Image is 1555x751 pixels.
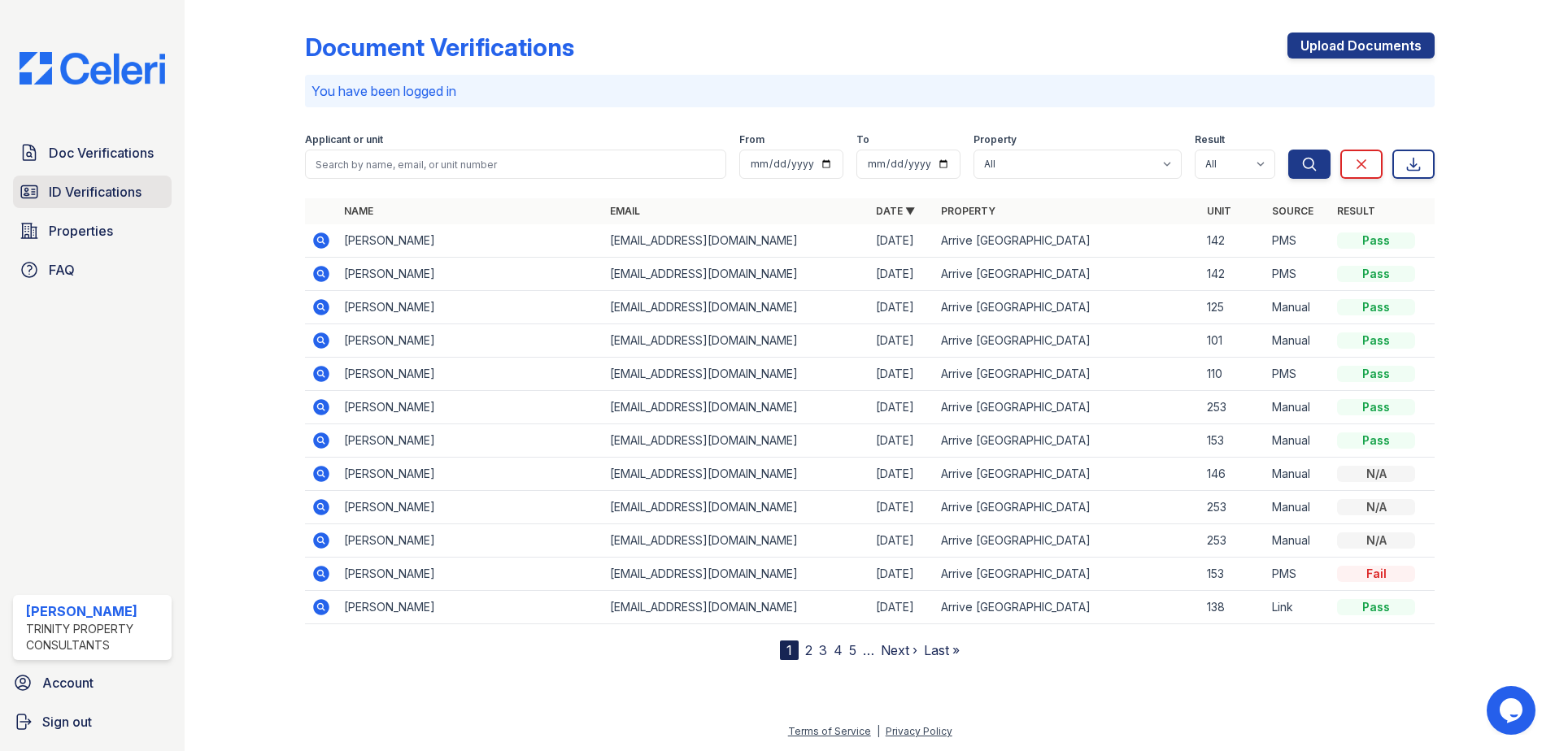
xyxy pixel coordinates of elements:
[338,291,603,324] td: [PERSON_NAME]
[1287,33,1435,59] a: Upload Documents
[26,601,165,621] div: [PERSON_NAME]
[1265,558,1331,591] td: PMS
[13,254,172,286] a: FAQ
[869,491,934,524] td: [DATE]
[603,591,869,624] td: [EMAIL_ADDRESS][DOMAIN_NAME]
[1265,591,1331,624] td: Link
[869,524,934,558] td: [DATE]
[934,491,1200,524] td: Arrive [GEOGRAPHIC_DATA]
[869,291,934,324] td: [DATE]
[1265,258,1331,291] td: PMS
[1337,466,1415,482] div: N/A
[338,391,603,424] td: [PERSON_NAME]
[974,133,1017,146] label: Property
[1265,391,1331,424] td: Manual
[1337,599,1415,615] div: Pass
[886,725,952,737] a: Privacy Policy
[934,391,1200,424] td: Arrive [GEOGRAPHIC_DATA]
[1200,358,1265,391] td: 110
[1200,291,1265,324] td: 125
[1337,566,1415,582] div: Fail
[338,258,603,291] td: [PERSON_NAME]
[1200,524,1265,558] td: 253
[338,458,603,491] td: [PERSON_NAME]
[305,133,383,146] label: Applicant or unit
[49,182,142,202] span: ID Verifications
[305,150,726,179] input: Search by name, email, or unit number
[869,391,934,424] td: [DATE]
[603,358,869,391] td: [EMAIL_ADDRESS][DOMAIN_NAME]
[338,591,603,624] td: [PERSON_NAME]
[603,491,869,524] td: [EMAIL_ADDRESS][DOMAIN_NAME]
[13,176,172,208] a: ID Verifications
[603,391,869,424] td: [EMAIL_ADDRESS][DOMAIN_NAME]
[26,621,165,653] div: Trinity Property Consultants
[869,558,934,591] td: [DATE]
[1337,332,1415,349] div: Pass
[1265,424,1331,458] td: Manual
[1265,358,1331,391] td: PMS
[739,133,764,146] label: From
[1337,366,1415,382] div: Pass
[13,215,172,247] a: Properties
[1337,399,1415,415] div: Pass
[1272,205,1313,217] a: Source
[7,705,178,738] a: Sign out
[49,143,154,163] span: Doc Verifications
[1487,686,1539,735] iframe: chat widget
[934,358,1200,391] td: Arrive [GEOGRAPHIC_DATA]
[869,424,934,458] td: [DATE]
[338,424,603,458] td: [PERSON_NAME]
[934,424,1200,458] td: Arrive [GEOGRAPHIC_DATA]
[1200,458,1265,491] td: 146
[1337,266,1415,282] div: Pass
[49,260,75,280] span: FAQ
[934,258,1200,291] td: Arrive [GEOGRAPHIC_DATA]
[1337,205,1375,217] a: Result
[338,558,603,591] td: [PERSON_NAME]
[924,642,960,658] a: Last »
[1337,432,1415,449] div: Pass
[856,133,869,146] label: To
[603,224,869,258] td: [EMAIL_ADDRESS][DOMAIN_NAME]
[42,712,92,731] span: Sign out
[1200,491,1265,524] td: 253
[1200,391,1265,424] td: 253
[941,205,995,217] a: Property
[869,258,934,291] td: [DATE]
[869,458,934,491] td: [DATE]
[1200,424,1265,458] td: 153
[934,291,1200,324] td: Arrive [GEOGRAPHIC_DATA]
[1207,205,1231,217] a: Unit
[603,258,869,291] td: [EMAIL_ADDRESS][DOMAIN_NAME]
[7,52,178,85] img: CE_Logo_Blue-a8612792a0a2168367f1c8372b55b34899dd931a85d93a1a3d3e32e68fde9ad4.png
[1265,224,1331,258] td: PMS
[1200,258,1265,291] td: 142
[834,642,843,658] a: 4
[1337,299,1415,315] div: Pass
[863,640,874,660] span: …
[1265,291,1331,324] td: Manual
[1265,524,1331,558] td: Manual
[1337,499,1415,515] div: N/A
[869,591,934,624] td: [DATE]
[805,642,812,658] a: 2
[338,491,603,524] td: [PERSON_NAME]
[849,642,856,658] a: 5
[1337,532,1415,549] div: N/A
[610,205,640,217] a: Email
[311,81,1428,101] p: You have been logged in
[603,424,869,458] td: [EMAIL_ADDRESS][DOMAIN_NAME]
[934,324,1200,358] td: Arrive [GEOGRAPHIC_DATA]
[1265,491,1331,524] td: Manual
[603,458,869,491] td: [EMAIL_ADDRESS][DOMAIN_NAME]
[305,33,574,62] div: Document Verifications
[338,358,603,391] td: [PERSON_NAME]
[1195,133,1225,146] label: Result
[934,458,1200,491] td: Arrive [GEOGRAPHIC_DATA]
[934,224,1200,258] td: Arrive [GEOGRAPHIC_DATA]
[1200,558,1265,591] td: 153
[338,324,603,358] td: [PERSON_NAME]
[49,221,113,241] span: Properties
